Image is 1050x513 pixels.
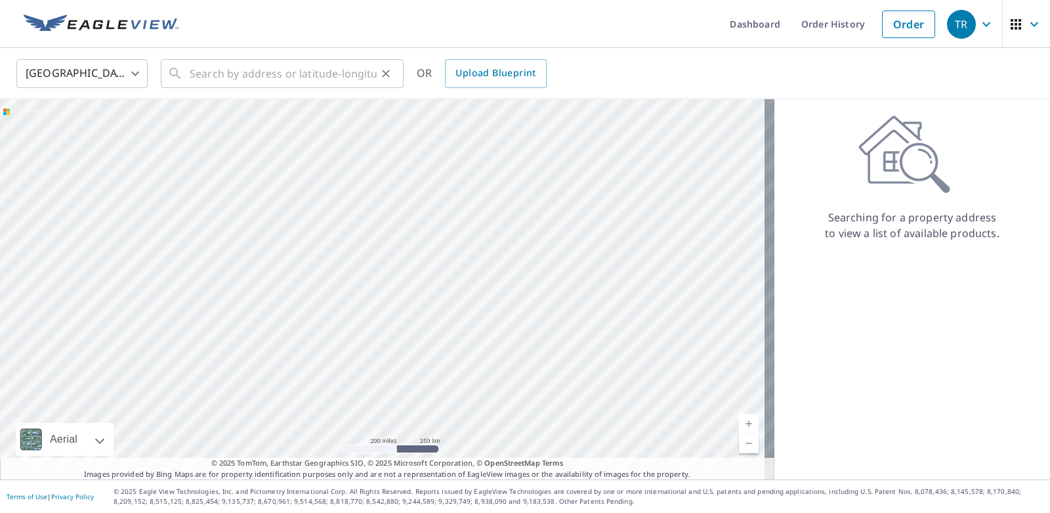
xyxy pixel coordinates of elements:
[882,11,935,38] a: Order
[417,59,547,88] div: OR
[190,55,377,92] input: Search by address or latitude-longitude
[7,493,94,501] p: |
[739,414,759,434] a: Current Level 5, Zoom In
[114,487,1043,506] p: © 2025 Eagle View Technologies, Inc. and Pictometry International Corp. All Rights Reserved. Repo...
[24,14,178,34] img: EV Logo
[51,492,94,501] a: Privacy Policy
[455,65,535,81] span: Upload Blueprint
[7,492,47,501] a: Terms of Use
[484,458,539,468] a: OpenStreetMap
[739,434,759,453] a: Current Level 5, Zoom Out
[211,458,564,469] span: © 2025 TomTom, Earthstar Geographics SIO, © 2025 Microsoft Corporation, ©
[824,210,1000,241] p: Searching for a property address to view a list of available products.
[46,423,81,456] div: Aerial
[16,55,148,92] div: [GEOGRAPHIC_DATA]
[542,458,564,468] a: Terms
[947,10,976,39] div: TR
[16,423,114,456] div: Aerial
[377,64,395,83] button: Clear
[445,59,546,88] a: Upload Blueprint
